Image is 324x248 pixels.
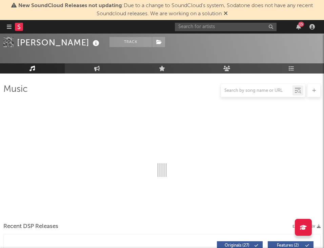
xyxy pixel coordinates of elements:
[109,37,152,47] button: Track
[17,37,101,48] div: [PERSON_NAME]
[221,88,292,94] input: Search by song name or URL
[224,11,228,17] span: Dismiss
[18,3,313,17] span: : Due to a change to SoundCloud's system, Sodatone does not have any recent Soundcloud releases. ...
[18,3,122,8] span: New SoundCloud Releases not updating
[298,22,304,27] div: 15
[292,225,321,229] button: Export CSV
[272,244,303,248] span: Features ( 2 )
[175,23,277,31] input: Search for artists
[3,223,58,231] span: Recent DSP Releases
[221,244,252,248] span: Originals ( 27 )
[296,24,301,29] button: 15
